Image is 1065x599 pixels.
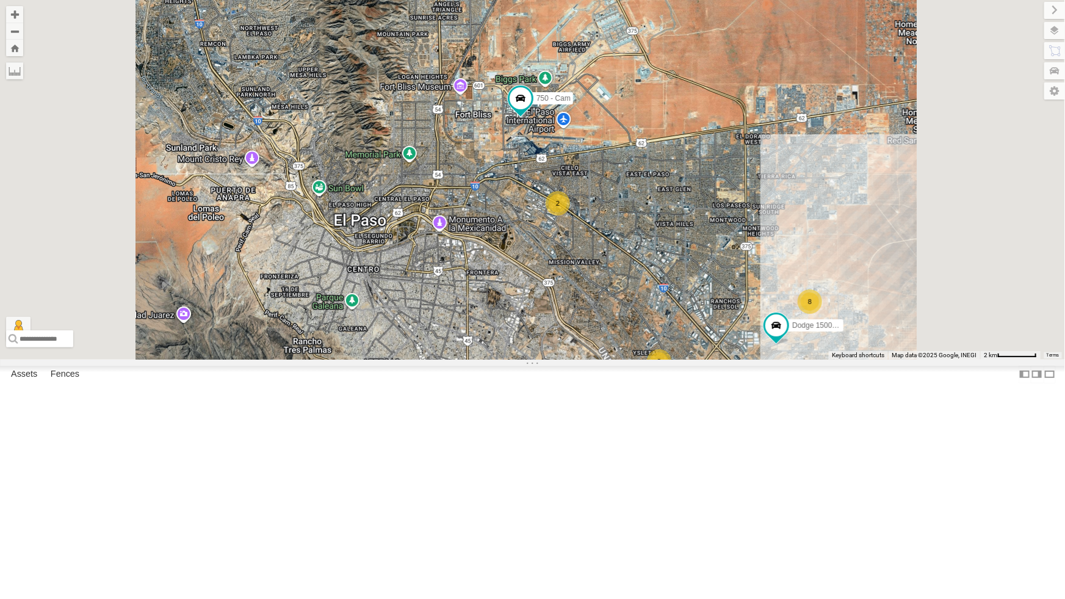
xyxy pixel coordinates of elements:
[1019,366,1031,383] label: Dock Summary Table to the Left
[798,289,822,314] div: 8
[1044,366,1056,383] label: Hide Summary Table
[6,6,23,23] button: Zoom in
[536,94,570,103] span: 750 - Cam
[546,191,570,216] div: 2
[5,366,43,383] label: Assets
[6,40,23,56] button: Zoom Home
[1044,82,1065,100] label: Map Settings
[45,366,85,383] label: Fences
[1047,352,1060,357] a: Terms (opens in new tab)
[832,351,884,360] button: Keyboard shortcuts
[6,317,31,341] button: Drag Pegman onto the map to open Street View
[6,62,23,79] label: Measure
[792,321,854,330] span: Dodge 1500 - Cam
[892,352,977,358] span: Map data ©2025 Google, INEGI
[980,351,1041,360] button: Map Scale: 2 km per 61 pixels
[6,23,23,40] button: Zoom out
[1031,366,1043,383] label: Dock Summary Table to the Right
[984,352,997,358] span: 2 km
[647,349,671,374] div: 3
